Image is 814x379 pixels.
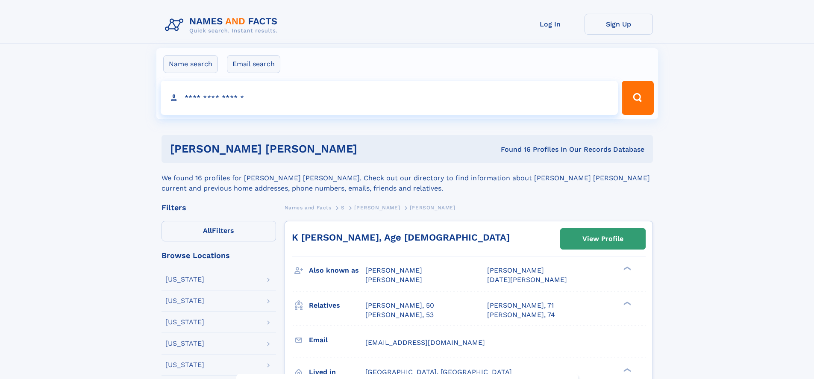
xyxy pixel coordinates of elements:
[203,226,212,235] span: All
[365,310,434,320] a: [PERSON_NAME], 53
[162,204,276,212] div: Filters
[487,276,567,284] span: [DATE][PERSON_NAME]
[410,205,455,211] span: [PERSON_NAME]
[162,221,276,241] label: Filters
[621,266,632,271] div: ❯
[561,229,645,249] a: View Profile
[622,81,653,115] button: Search Button
[341,202,345,213] a: S
[170,144,429,154] h1: [PERSON_NAME] [PERSON_NAME]
[165,340,204,347] div: [US_STATE]
[165,361,204,368] div: [US_STATE]
[487,266,544,274] span: [PERSON_NAME]
[354,202,400,213] a: [PERSON_NAME]
[161,81,618,115] input: search input
[227,55,280,73] label: Email search
[585,14,653,35] a: Sign Up
[309,333,365,347] h3: Email
[365,266,422,274] span: [PERSON_NAME]
[354,205,400,211] span: [PERSON_NAME]
[309,298,365,313] h3: Relatives
[165,297,204,304] div: [US_STATE]
[429,145,644,154] div: Found 16 Profiles In Our Records Database
[365,338,485,347] span: [EMAIL_ADDRESS][DOMAIN_NAME]
[292,232,510,243] a: K [PERSON_NAME], Age [DEMOGRAPHIC_DATA]
[341,205,345,211] span: S
[621,367,632,373] div: ❯
[165,319,204,326] div: [US_STATE]
[309,263,365,278] h3: Also known as
[487,310,555,320] a: [PERSON_NAME], 74
[516,14,585,35] a: Log In
[621,300,632,306] div: ❯
[162,252,276,259] div: Browse Locations
[285,202,332,213] a: Names and Facts
[162,14,285,37] img: Logo Names and Facts
[365,301,434,310] a: [PERSON_NAME], 50
[582,229,623,249] div: View Profile
[365,368,512,376] span: [GEOGRAPHIC_DATA], [GEOGRAPHIC_DATA]
[165,276,204,283] div: [US_STATE]
[162,163,653,194] div: We found 16 profiles for [PERSON_NAME] [PERSON_NAME]. Check out our directory to find information...
[163,55,218,73] label: Name search
[487,301,554,310] a: [PERSON_NAME], 71
[365,276,422,284] span: [PERSON_NAME]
